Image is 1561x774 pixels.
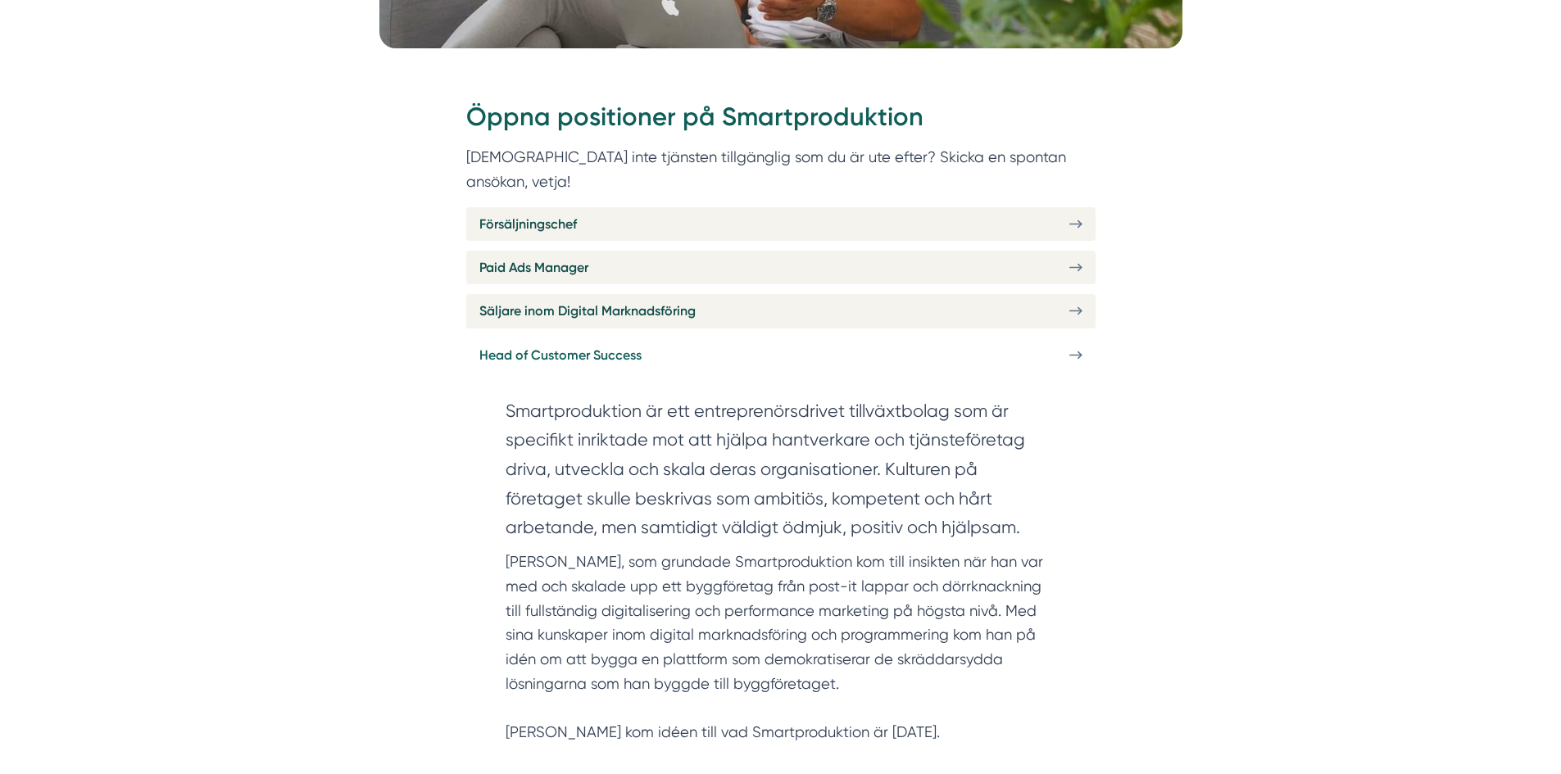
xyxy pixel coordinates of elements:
span: Försäljningschef [479,214,577,234]
p: [PERSON_NAME], som grundade Smartproduktion kom till insikten när han var med och skalade upp ett... [506,550,1056,745]
a: Försäljningschef [466,207,1096,241]
span: Säljare inom Digital Marknadsföring [479,301,696,321]
a: Head of Customer Success [466,338,1096,372]
section: Smartproduktion är ett entreprenörsdrivet tillväxtbolag som är specifikt inriktade mot att hjälpa... [506,396,1056,550]
a: Säljare inom Digital Marknadsföring [466,294,1096,328]
span: Head of Customer Success [479,345,642,365]
p: [DEMOGRAPHIC_DATA] inte tjänsten tillgänglig som du är ute efter? Skicka en spontan ansökan, vetja! [466,145,1096,193]
span: Paid Ads Manager [479,257,588,278]
h2: Öppna positioner på Smartproduktion [466,99,1096,145]
a: Paid Ads Manager [466,251,1096,284]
